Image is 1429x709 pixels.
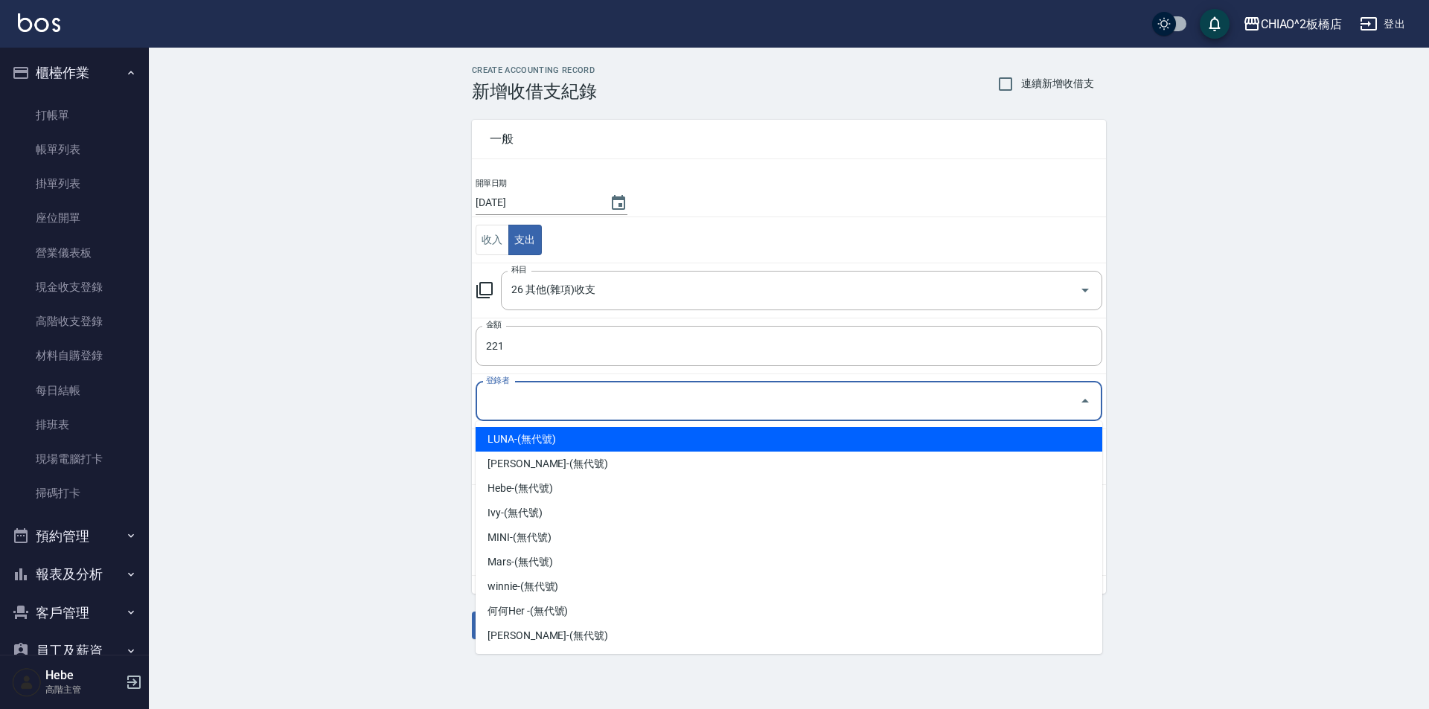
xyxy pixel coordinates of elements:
[472,81,597,102] h3: 新增收借支紀錄
[486,375,509,386] label: 登錄者
[1200,9,1230,39] button: save
[6,201,143,235] a: 座位開單
[476,225,542,255] div: text alignment
[476,525,1102,550] li: MINI-(無代號)
[476,599,1102,623] li: 何何Her -(無代號)
[1354,10,1411,38] button: 登出
[6,408,143,442] a: 排班表
[6,236,143,270] a: 營業儀表板
[1261,15,1343,33] div: CHIAO^2板橋店
[12,667,42,697] img: Person
[511,264,527,275] label: 科目
[6,632,143,670] button: 員工及薪資
[508,225,542,255] button: centered
[6,304,143,339] a: 高階收支登錄
[6,98,143,132] a: 打帳單
[18,13,60,32] img: Logo
[476,501,1102,525] li: Ivy-(無代號)
[476,427,1102,452] li: LUNA-(無代號)
[472,65,597,75] h2: CREATE ACCOUNTING RECORD
[45,683,121,696] p: 高階主管
[476,178,507,189] label: 開單日期
[476,190,595,215] input: YYYY/MM/DD
[476,225,509,255] button: left aligned
[6,442,143,476] a: 現場電腦打卡
[6,167,143,201] a: 掛單列表
[476,476,1102,501] li: Hebe-(無代號)
[601,185,636,221] button: Choose date, selected date is 2025-10-07
[45,668,121,683] h5: Hebe
[6,517,143,556] button: 預約管理
[476,452,1102,476] li: [PERSON_NAME]-(無代號)
[1021,76,1094,92] span: 連續新增收借支
[476,574,1102,599] li: winnie-(無代號)
[6,555,143,594] button: 報表及分析
[1237,9,1349,39] button: CHIAO^2板橋店
[486,319,502,330] label: 金額
[476,550,1102,574] li: Mars-(無代號)
[6,54,143,92] button: 櫃檯作業
[476,623,1102,648] li: [PERSON_NAME]-(無代號)
[1073,389,1097,413] button: Close
[472,612,520,639] button: 新增
[6,373,143,408] a: 每日結帳
[6,476,143,510] a: 掃碼打卡
[6,594,143,632] button: 客戶管理
[6,339,143,373] a: 材料自購登錄
[6,270,143,304] a: 現金收支登錄
[1073,278,1097,302] button: Open
[6,132,143,167] a: 帳單列表
[490,132,1088,147] span: 一般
